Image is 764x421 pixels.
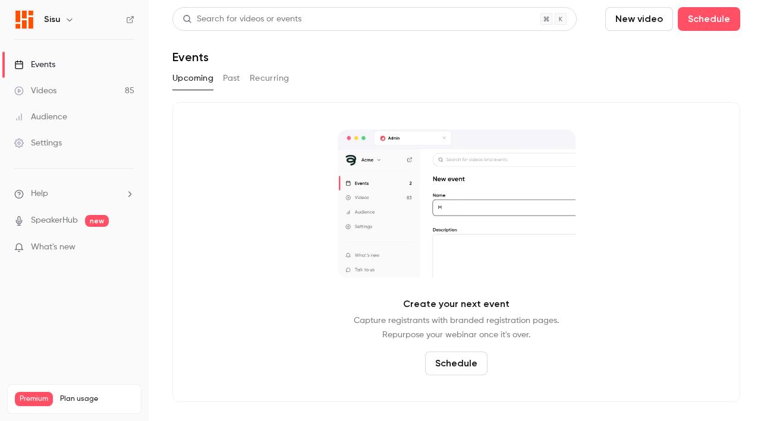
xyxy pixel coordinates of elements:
[60,394,134,404] span: Plan usage
[15,10,34,29] img: Sisu
[31,241,76,254] span: What's new
[120,242,134,253] iframe: Noticeable Trigger
[250,69,290,88] button: Recurring
[15,392,53,406] span: Premium
[14,137,62,149] div: Settings
[44,14,60,26] h6: Sisu
[354,314,559,342] p: Capture registrants with branded registration pages. Repurpose your webinar once it's over.
[425,352,488,375] button: Schedule
[14,188,134,200] li: help-dropdown-opener
[172,50,209,64] h1: Events
[605,7,673,31] button: New video
[85,215,109,227] span: new
[223,69,240,88] button: Past
[14,85,56,97] div: Videos
[678,7,740,31] button: Schedule
[183,13,301,26] div: Search for videos or events
[14,111,67,123] div: Audience
[403,297,510,311] p: Create your next event
[31,188,48,200] span: Help
[172,69,213,88] button: Upcoming
[31,214,78,227] a: SpeakerHub
[14,59,55,71] div: Events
